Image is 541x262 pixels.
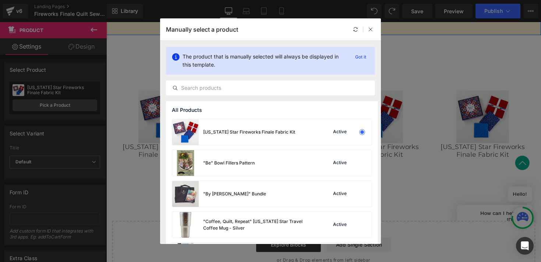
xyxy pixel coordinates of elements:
[166,101,378,119] div: All Products
[352,53,369,61] p: Got it
[15,124,105,140] a: [US_STATE] Star Fireworks Finale Fabric Kit
[172,150,199,176] img: product-img
[18,241,428,247] p: or Drag & Drop elements from left sidebar
[166,26,238,33] p: Manually select a product
[226,221,292,236] a: Add Single Section
[332,160,348,166] div: Active
[141,70,195,124] img: Missouri Star Large Dresden Plate Template for 10
[172,181,199,207] img: product-img
[33,70,87,124] img: Missouri Star Fireworks Finale Fabric Kit
[172,119,199,145] img: product-img
[153,221,220,236] a: Explore Blocks
[166,84,375,92] input: Search products
[332,129,348,135] div: Active
[183,53,346,69] p: The product that is manually selected will always be displayed in this template.
[250,70,304,124] img: Missouri Star Fireworks Finale Fabric Kit
[358,70,413,124] img: Missouri Star Fireworks Finale Fabric Kit
[203,160,255,166] div: "Be" Bowl Fillers Pattern
[172,212,199,238] img: product-img
[203,191,266,197] div: "By [PERSON_NAME]" Bundle
[6,34,440,48] h2: Related Products
[123,124,213,148] a: [US_STATE] Star Large Dresden Plate Template for 10" Squares
[232,124,322,140] a: [US_STATE] Star Fireworks Finale Fabric Kit
[203,129,295,135] div: [US_STATE] Star Fireworks Finale Fabric Kit
[340,124,431,140] a: [US_STATE] Star Fireworks Finale Fabric Kit
[516,237,534,255] div: Open Intercom Messenger
[203,218,314,231] div: "Coffee, Quilt, Repeat" [US_STATE] Star Travel Coffee Mug - Silver
[332,222,348,228] div: Active
[332,191,348,197] div: Active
